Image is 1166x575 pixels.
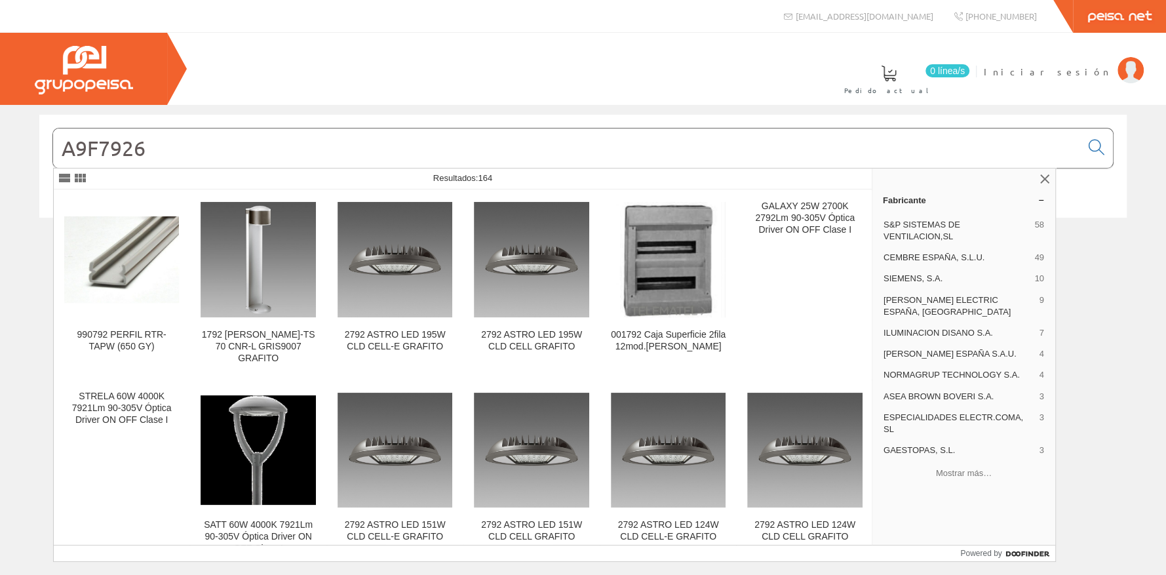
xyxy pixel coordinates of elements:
[1040,391,1044,403] span: 3
[611,329,726,353] div: 001792 Caja Superficie 2fila 12mod.[PERSON_NAME]
[474,329,589,353] div: 2792 ASTRO LED 195W CLD CELL GRAFITO
[54,380,189,570] a: STRELA 60W 4000K 7921Lm 90-305V Óptica Driver ON OFF Clase I
[600,190,736,380] a: 001792 Caja Superficie 2fila 12mod.legrand 001792 Caja Superficie 2fila 12mod.[PERSON_NAME]
[747,393,862,507] img: 2792 ASTRO LED 124W CLD CELL GRAFITO
[611,519,726,543] div: 2792 ASTRO LED 124W CLD CELL-E GRAFITO
[600,380,736,570] a: 2792 ASTRO LED 124W CLD CELL-E GRAFITO 2792 ASTRO LED 124W CLD CELL-E GRAFITO
[884,294,1034,318] span: [PERSON_NAME] ELECTRIC ESPAÑA, [GEOGRAPHIC_DATA]
[737,380,872,570] a: 2792 ASTRO LED 124W CLD CELL GRAFITO 2792 ASTRO LED 124W CLD CELL GRAFITO
[1040,445,1044,456] span: 3
[1040,294,1044,318] span: 9
[54,190,189,380] a: 990792 PERFIL RTR-TAPW (650 GY) 990792 PERFIL RTR-TAPW (650 GY)
[884,445,1034,456] span: GAESTOPAS, S.L.
[925,64,969,77] span: 0 línea/s
[965,10,1037,22] span: [PHONE_NUMBER]
[737,190,872,380] a: GALAXY 25W 2700K 2792Lm 90-305V Óptica Driver ON OFF Clase I
[338,329,452,353] div: 2792 ASTRO LED 195W CLD CELL-E GRAFITO
[35,46,133,94] img: Grupo Peisa
[1040,327,1044,339] span: 7
[338,202,452,317] img: 2792 ASTRO LED 195W CLD CELL-E GRAFITO
[463,190,600,380] a: 2792 ASTRO LED 195W CLD CELL GRAFITO 2792 ASTRO LED 195W CLD CELL GRAFITO
[1040,369,1044,381] span: 4
[433,173,492,183] span: Resultados:
[1034,252,1043,264] span: 49
[884,369,1034,381] span: NORMAGRUP TECHNOLOGY S.A.
[884,412,1034,435] span: ESPECIALIDADES ELECTR.COMA, SL
[463,380,600,570] a: 2792 ASTRO LED 151W CLD CELL GRAFITO 2792 ASTRO LED 151W CLD CELL GRAFITO
[984,65,1111,78] span: Iniciar sesión
[960,545,1055,561] a: Powered by
[747,519,862,543] div: 2792 ASTRO LED 124W CLD CELL GRAFITO
[190,190,326,380] a: 1792 MUSA JM-TS 70 CNR-L GRIS9007 GRAFITO 1792 [PERSON_NAME]-TS 70 CNR-L GRIS9007 GRAFITO
[478,173,492,183] span: 164
[884,391,1034,403] span: ASEA BROWN BOVERI S.A.
[1034,219,1043,243] span: 58
[64,391,179,426] div: STRELA 60W 4000K 7921Lm 90-305V Óptica Driver ON OFF Clase I
[747,201,862,236] div: GALAXY 25W 2700K 2792Lm 90-305V Óptica Driver ON OFF Clase I
[474,519,589,543] div: 2792 ASTRO LED 151W CLD CELL GRAFITO
[1040,348,1044,360] span: 4
[327,380,463,570] a: 2792 ASTRO LED 151W CLD CELL-E GRAFITO 2792 ASTRO LED 151W CLD CELL-E GRAFITO
[39,234,1127,245] div: © Grupo Peisa
[884,327,1034,339] span: ILUMINACION DISANO S.A.
[884,252,1030,264] span: CEMBRE ESPAÑA, S.L.U.
[201,395,315,505] img: SATT 60W 4000K 7921Lm 90-305V Óptica Driver ON OFF Clase I
[611,393,726,507] img: 2792 ASTRO LED 124W CLD CELL-E GRAFITO
[984,54,1144,67] a: Iniciar sesión
[960,547,1001,559] span: Powered by
[201,329,315,365] div: 1792 [PERSON_NAME]-TS 70 CNR-L GRIS9007 GRAFITO
[64,329,179,353] div: 990792 PERFIL RTR-TAPW (650 GY)
[190,380,326,570] a: SATT 60W 4000K 7921Lm 90-305V Óptica Driver ON OFF Clase I SATT 60W 4000K 7921Lm 90-305V Óptica D...
[474,202,589,317] img: 2792 ASTRO LED 195W CLD CELL GRAFITO
[327,190,463,380] a: 2792 ASTRO LED 195W CLD CELL-E GRAFITO 2792 ASTRO LED 195W CLD CELL-E GRAFITO
[884,219,1030,243] span: S&P SISTEMAS DE VENTILACION,SL
[53,129,1081,168] input: Buscar...
[844,84,933,97] span: Pedido actual
[338,393,452,507] img: 2792 ASTRO LED 151W CLD CELL-E GRAFITO
[872,189,1055,210] a: Fabricante
[884,273,1030,285] span: SIEMENS, S.A.
[884,348,1034,360] span: [PERSON_NAME] ESPAÑA S.A.U.
[796,10,933,22] span: [EMAIL_ADDRESS][DOMAIN_NAME]
[1034,273,1043,285] span: 10
[611,202,726,317] img: 001792 Caja Superficie 2fila 12mod.legrand
[1040,412,1044,435] span: 3
[474,393,589,508] img: 2792 ASTRO LED 151W CLD CELL GRAFITO
[201,519,315,555] div: SATT 60W 4000K 7921Lm 90-305V Óptica Driver ON OFF Clase I
[878,462,1050,484] button: Mostrar más…
[64,216,179,303] img: 990792 PERFIL RTR-TAPW (650 GY)
[338,519,452,543] div: 2792 ASTRO LED 151W CLD CELL-E GRAFITO
[201,202,315,317] img: 1792 MUSA JM-TS 70 CNR-L GRIS9007 GRAFITO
